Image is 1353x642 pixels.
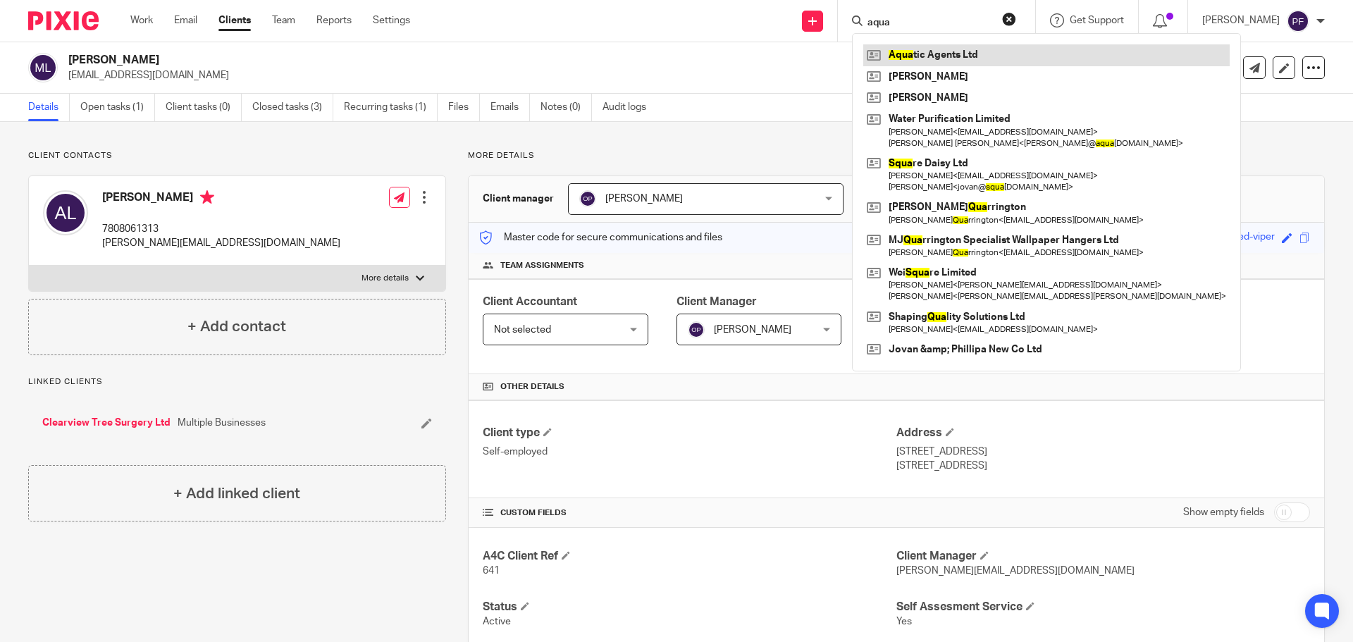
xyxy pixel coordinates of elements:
p: [STREET_ADDRESS] [896,445,1310,459]
p: Linked clients [28,376,446,388]
h4: Status [483,600,896,615]
a: Recurring tasks (1) [344,94,438,121]
button: Clear [1002,12,1016,26]
h2: [PERSON_NAME] [68,53,920,68]
span: 641 [483,566,500,576]
h4: CUSTOM FIELDS [483,507,896,519]
label: Show empty fields [1183,505,1264,519]
a: Details [28,94,70,121]
p: [PERSON_NAME][EMAIL_ADDRESS][DOMAIN_NAME] [102,236,340,250]
a: Clearview Tree Surgery Ltd [42,416,171,430]
img: svg%3E [43,190,88,235]
span: Yes [896,617,912,626]
h3: Client manager [483,192,554,206]
h4: Client Manager [896,549,1310,564]
input: Search [866,17,993,30]
a: Files [448,94,480,121]
img: svg%3E [688,321,705,338]
p: More details [362,273,409,284]
span: [PERSON_NAME] [605,194,683,204]
a: Clients [218,13,251,27]
p: Client contacts [28,150,446,161]
h4: + Add linked client [173,483,300,505]
a: Emails [490,94,530,121]
img: svg%3E [1287,10,1309,32]
span: Client Manager [676,296,757,307]
span: Client Accountant [483,296,577,307]
a: Team [272,13,295,27]
h4: [PERSON_NAME] [102,190,340,208]
img: svg%3E [579,190,596,207]
span: Get Support [1070,16,1124,25]
a: Client tasks (0) [166,94,242,121]
span: Multiple Businesses [178,416,266,430]
p: More details [468,150,1325,161]
img: Pixie [28,11,99,30]
h4: Address [896,426,1310,440]
a: Work [130,13,153,27]
h4: + Add contact [187,316,286,338]
a: Open tasks (1) [80,94,155,121]
a: Closed tasks (3) [252,94,333,121]
p: 7808061313 [102,222,340,236]
p: Self-employed [483,445,896,459]
h4: Self Assesment Service [896,600,1310,615]
a: Notes (0) [540,94,592,121]
span: [PERSON_NAME] [714,325,791,335]
span: Team assignments [500,260,584,271]
span: Active [483,617,511,626]
p: [STREET_ADDRESS] [896,459,1310,473]
a: Settings [373,13,410,27]
a: Reports [316,13,352,27]
a: Email [174,13,197,27]
i: Primary [200,190,214,204]
span: [PERSON_NAME][EMAIL_ADDRESS][DOMAIN_NAME] [896,566,1135,576]
p: [PERSON_NAME] [1202,13,1280,27]
span: Not selected [494,325,551,335]
p: Master code for secure communications and files [479,230,722,245]
h4: Client type [483,426,896,440]
p: [EMAIL_ADDRESS][DOMAIN_NAME] [68,68,1133,82]
a: Audit logs [603,94,657,121]
img: svg%3E [28,53,58,82]
span: Other details [500,381,564,393]
h4: A4C Client Ref [483,549,896,564]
